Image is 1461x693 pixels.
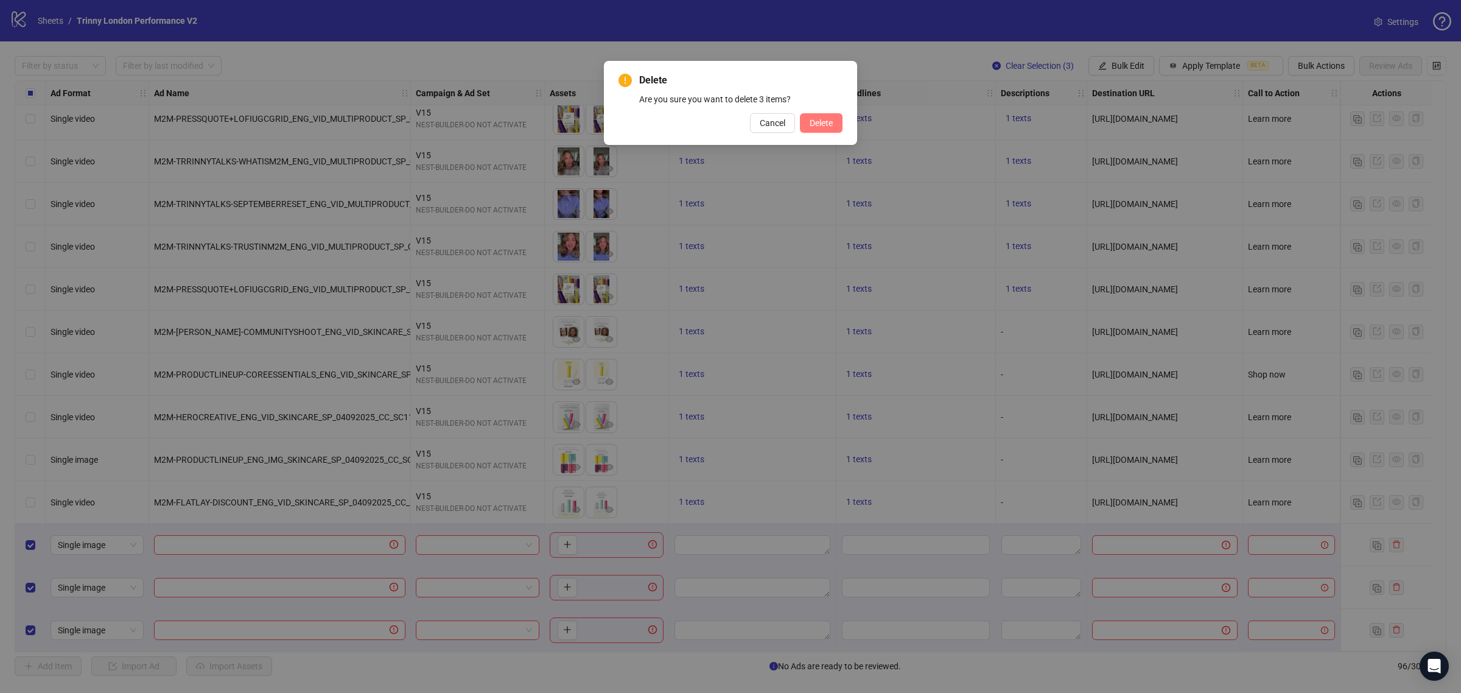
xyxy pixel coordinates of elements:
span: exclamation-circle [618,74,632,87]
div: Are you sure you want to delete 3 items? [639,93,843,106]
span: Delete [639,73,843,88]
button: Cancel [750,113,795,133]
div: Open Intercom Messenger [1420,652,1449,681]
span: Cancel [760,118,785,128]
button: Delete [800,113,843,133]
span: Delete [810,118,833,128]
